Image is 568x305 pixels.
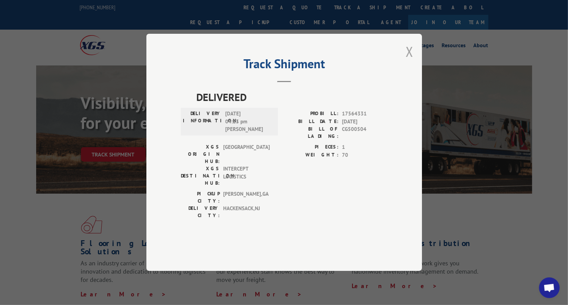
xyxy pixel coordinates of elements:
[284,151,339,159] label: WEIGHT:
[342,110,388,118] span: 17564331
[181,144,220,165] label: XGS ORIGIN HUB:
[284,118,339,126] label: BILL DATE:
[181,59,388,72] h2: Track Shipment
[284,144,339,152] label: PIECES:
[223,165,270,187] span: INTERCEPT LOGISTICS
[223,205,270,220] span: HACKENSACK , NJ
[342,126,388,140] span: CG500504
[223,144,270,165] span: [GEOGRAPHIC_DATA]
[183,110,222,134] label: DELIVERY INFORMATION:
[539,277,560,298] a: Open chat
[181,205,220,220] label: DELIVERY CITY:
[181,165,220,187] label: XGS DESTINATION HUB:
[284,110,339,118] label: PROBILL:
[342,118,388,126] span: [DATE]
[181,191,220,205] label: PICKUP CITY:
[196,90,388,105] span: DELIVERED
[223,191,270,205] span: [PERSON_NAME] , GA
[342,151,388,159] span: 70
[406,42,413,61] button: Close modal
[284,126,339,140] label: BILL OF LADING:
[225,110,272,134] span: [DATE] 04:23 pm [PERSON_NAME]
[342,144,388,152] span: 1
